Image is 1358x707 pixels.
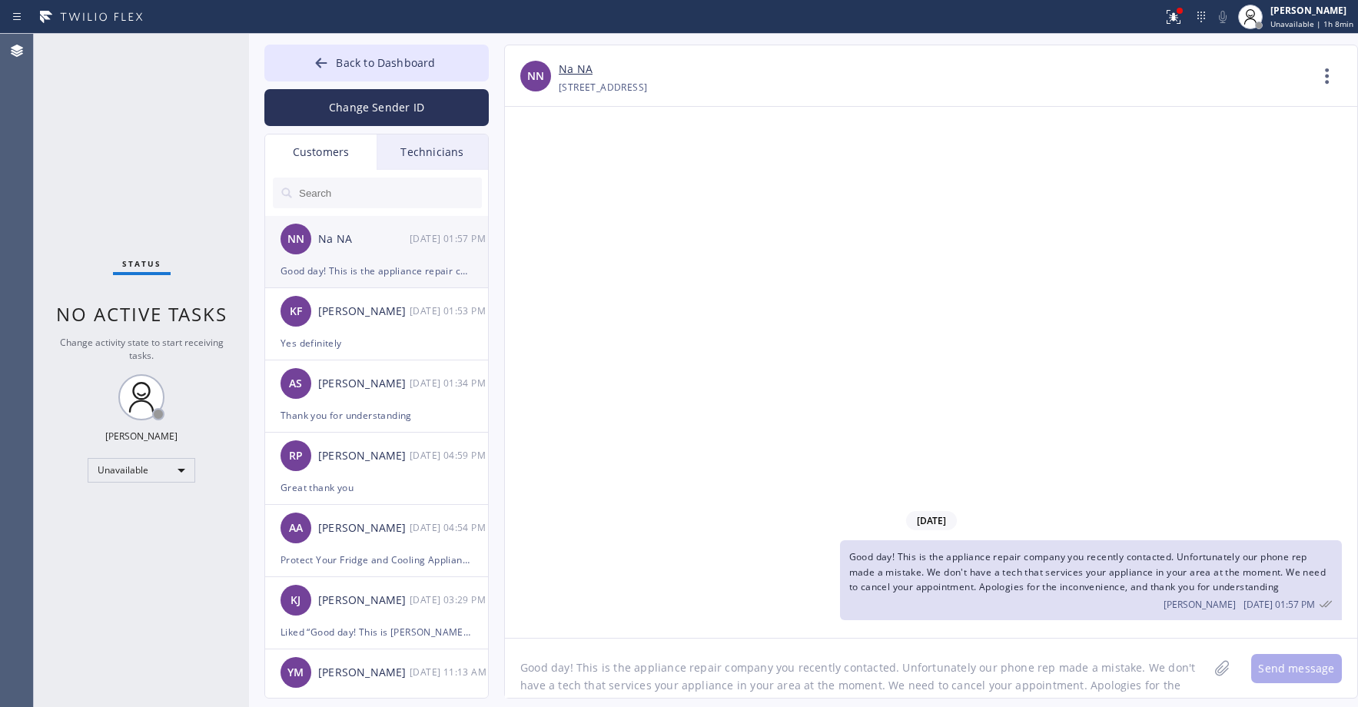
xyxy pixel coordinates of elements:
span: AA [289,519,303,537]
span: Status [122,258,161,269]
div: Na NA [318,231,410,248]
span: [PERSON_NAME] [1164,598,1236,611]
div: 09/10/2025 9:53 AM [410,302,490,320]
span: YM [287,664,304,682]
span: Good day! This is the appliance repair company you recently contacted. Unfortunately our phone re... [849,550,1326,592]
div: Good day! This is the appliance repair company you recently contacted. Unfortunately our phone re... [281,262,473,280]
button: Send message [1251,654,1342,683]
div: 09/10/2025 9:57 AM [840,540,1342,620]
span: [DATE] [906,511,957,530]
span: RP [289,447,303,465]
span: NN [287,231,304,248]
div: 09/08/2025 9:29 AM [410,591,490,609]
span: Change activity state to start receiving tasks. [60,336,224,362]
div: Protect Your Fridge and Cooling Appliances from Costly Damage. Save 20% on Labor! Fix It Right wi... [281,551,473,569]
span: KJ [291,592,300,609]
div: Great thank you [281,479,473,496]
div: [PERSON_NAME] [318,303,410,320]
input: Search [297,178,482,208]
div: Unavailable [88,458,195,483]
span: AS [289,375,302,393]
div: Yes definitely [281,334,473,352]
div: [PERSON_NAME] [318,519,410,537]
div: [PERSON_NAME] [318,592,410,609]
div: [PERSON_NAME] [105,430,178,443]
div: [STREET_ADDRESS] [559,78,647,96]
div: [PERSON_NAME] [318,447,410,465]
span: No active tasks [56,301,227,327]
button: Change Sender ID [264,89,489,126]
div: 09/08/2025 9:54 AM [410,519,490,536]
button: Back to Dashboard [264,45,489,81]
a: Na NA [559,61,593,78]
div: [PERSON_NAME] [1270,4,1353,17]
span: KF [290,303,302,320]
button: Mute [1212,6,1233,28]
div: 09/10/2025 9:57 AM [410,230,490,247]
span: [DATE] 01:57 PM [1243,598,1315,611]
div: 09/08/2025 9:59 AM [410,446,490,464]
div: [PERSON_NAME] [318,664,410,682]
div: Customers [265,134,377,170]
div: Thank you for understanding [281,407,473,424]
div: 09/08/2025 9:13 AM [410,663,490,681]
div: Liked “Good day! This is [PERSON_NAME] Monogram Repair Master. Unfortunately our tech's car broke... [281,623,473,641]
div: [PERSON_NAME] [318,375,410,393]
span: NN [527,68,544,85]
span: Unavailable | 1h 8min [1270,18,1353,29]
span: Back to Dashboard [336,55,435,70]
div: 09/10/2025 9:34 AM [410,374,490,392]
div: Technicians [377,134,488,170]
